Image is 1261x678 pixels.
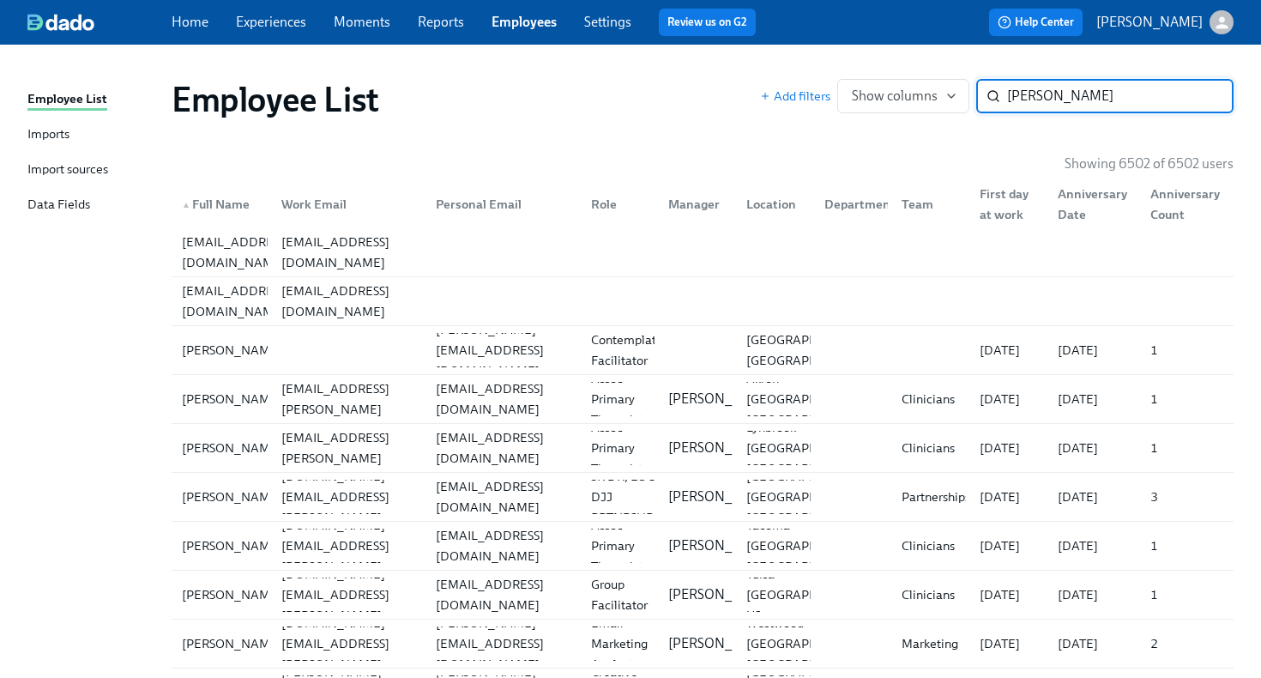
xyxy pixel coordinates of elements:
a: Employees [492,14,557,30]
a: Imports [27,124,158,146]
div: [PERSON_NAME][PERSON_NAME][EMAIL_ADDRESS][PERSON_NAME][DOMAIN_NAME][EMAIL_ADDRESS][DOMAIN_NAME]As... [172,424,1234,472]
a: [EMAIL_ADDRESS][DOMAIN_NAME][EMAIL_ADDRESS][DOMAIN_NAME] [172,228,1234,277]
div: Department [818,194,902,215]
div: [EMAIL_ADDRESS][DOMAIN_NAME] [175,281,297,322]
a: Settings [584,14,631,30]
div: Assoc Primary Therapist [584,368,655,430]
div: 1 [1143,389,1230,409]
div: [PERSON_NAME] [175,536,289,556]
div: Marketing [895,633,966,654]
div: [PERSON_NAME][PERSON_NAME][DOMAIN_NAME][EMAIL_ADDRESS][PERSON_NAME][DOMAIN_NAME][EMAIL_ADDRESS][D... [172,522,1234,570]
span: Help Center [998,14,1074,31]
div: ▲Full Name [175,187,268,221]
img: dado [27,14,94,31]
div: Work Email [275,194,423,215]
span: ▲ [182,201,190,209]
div: Manager [655,187,733,221]
div: [DATE] [973,487,1044,507]
div: [DATE] [973,438,1044,458]
div: [EMAIL_ADDRESS][DOMAIN_NAME] [429,574,577,615]
div: 1 [1143,340,1230,360]
div: [DATE] [973,584,1044,605]
a: [PERSON_NAME][PERSON_NAME][EMAIL_ADDRESS][PERSON_NAME][DOMAIN_NAME][EMAIL_ADDRESS][DOMAIN_NAME]As... [172,375,1234,424]
div: [EMAIL_ADDRESS][DOMAIN_NAME][EMAIL_ADDRESS][DOMAIN_NAME] [172,277,1234,325]
div: [DATE] [1051,389,1137,409]
div: [PERSON_NAME] [175,389,289,409]
div: First day at work [973,184,1044,225]
div: [PERSON_NAME] [175,487,289,507]
div: Tulsa [GEOGRAPHIC_DATA] US [739,564,879,626]
div: [PERSON_NAME][EMAIL_ADDRESS][DOMAIN_NAME] [429,613,577,675]
p: [PERSON_NAME] [668,487,775,506]
div: [PERSON_NAME][PERSON_NAME][EMAIL_ADDRESS][PERSON_NAME][DOMAIN_NAME][EMAIL_ADDRESS][DOMAIN_NAME]As... [172,375,1234,423]
div: Clinicians [895,438,966,458]
button: Help Center [989,9,1083,36]
a: Import sources [27,160,158,181]
div: [PERSON_NAME][PERSON_NAME][DOMAIN_NAME][EMAIL_ADDRESS][PERSON_NAME][DOMAIN_NAME][EMAIL_ADDRESS][D... [172,571,1234,619]
div: [PERSON_NAME] [175,633,289,654]
div: [EMAIL_ADDRESS][DOMAIN_NAME] [275,232,423,273]
div: [DATE] [1051,536,1137,556]
a: [PERSON_NAME][PERSON_NAME][DOMAIN_NAME][EMAIL_ADDRESS][PERSON_NAME][DOMAIN_NAME][EMAIL_ADDRESS][D... [172,473,1234,522]
div: [PERSON_NAME] [175,438,289,458]
a: Home [172,14,208,30]
a: [PERSON_NAME][PERSON_NAME][EMAIL_ADDRESS][DOMAIN_NAME]Contemplative Facilitator[GEOGRAPHIC_DATA],... [172,326,1234,375]
div: [DATE] [1051,438,1137,458]
p: [PERSON_NAME] [668,634,775,653]
div: [EMAIL_ADDRESS][DOMAIN_NAME][EMAIL_ADDRESS][DOMAIN_NAME] [172,228,1234,276]
div: Anniversary Count [1143,184,1230,225]
div: Assoc Primary Therapist [584,417,655,479]
div: 2 [1143,633,1230,654]
div: Akron [GEOGRAPHIC_DATA] [GEOGRAPHIC_DATA] [739,368,879,430]
a: [PERSON_NAME][PERSON_NAME][DOMAIN_NAME][EMAIL_ADDRESS][PERSON_NAME][DOMAIN_NAME][PERSON_NAME][EMA... [172,620,1234,669]
div: [EMAIL_ADDRESS][DOMAIN_NAME] [429,378,577,420]
span: Show columns [852,88,955,105]
div: Work Email [268,187,423,221]
div: Location [739,194,811,215]
div: [EMAIL_ADDRESS][DOMAIN_NAME] [429,476,577,518]
div: [DATE] [1051,340,1137,360]
div: Location [733,187,811,221]
p: [PERSON_NAME] [668,390,775,409]
div: Manager [661,194,733,215]
div: Lynbrook [GEOGRAPHIC_DATA] [GEOGRAPHIC_DATA] [739,417,879,479]
h1: Employee List [172,79,379,120]
div: [EMAIL_ADDRESS][DOMAIN_NAME] [275,281,423,322]
div: First day at work [966,187,1044,221]
button: [PERSON_NAME] [1096,10,1234,34]
div: Anniversary Date [1051,184,1137,225]
div: Role [584,194,655,215]
div: Department [811,187,889,221]
div: [PERSON_NAME][EMAIL_ADDRESS][DOMAIN_NAME] [429,319,577,381]
button: Review us on G2 [659,9,756,36]
a: [EMAIL_ADDRESS][DOMAIN_NAME][EMAIL_ADDRESS][DOMAIN_NAME] [172,277,1234,326]
p: [PERSON_NAME] [668,536,775,555]
div: Assoc Primary Therapist [584,515,655,577]
div: [PERSON_NAME][EMAIL_ADDRESS][PERSON_NAME][DOMAIN_NAME] [275,358,423,440]
div: Tacoma [GEOGRAPHIC_DATA] [GEOGRAPHIC_DATA] [739,515,879,577]
a: Experiences [236,14,306,30]
p: [PERSON_NAME] [1096,13,1203,32]
button: Show columns [837,79,969,113]
div: Clinicians [895,584,966,605]
div: Westwood [GEOGRAPHIC_DATA] [GEOGRAPHIC_DATA] [739,613,879,675]
div: [DATE] [973,389,1044,409]
div: [PERSON_NAME][DOMAIN_NAME][EMAIL_ADDRESS][PERSON_NAME][DOMAIN_NAME] [275,494,423,597]
p: [PERSON_NAME] [668,585,775,604]
div: Data Fields [27,195,90,216]
div: [EMAIL_ADDRESS][DOMAIN_NAME] [429,525,577,566]
input: Search by name [1007,79,1234,113]
a: Data Fields [27,195,158,216]
a: [PERSON_NAME][PERSON_NAME][EMAIL_ADDRESS][PERSON_NAME][DOMAIN_NAME][EMAIL_ADDRESS][DOMAIN_NAME]As... [172,424,1234,473]
div: 1 [1143,536,1230,556]
div: Partnerships [895,487,977,507]
div: Personal Email [422,187,577,221]
div: 1 [1143,438,1230,458]
div: Anniversary Count [1137,187,1230,221]
div: Team [888,187,966,221]
button: Add filters [760,88,830,105]
div: 3 [1143,487,1230,507]
a: Moments [334,14,390,30]
div: [PERSON_NAME] [175,340,289,360]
